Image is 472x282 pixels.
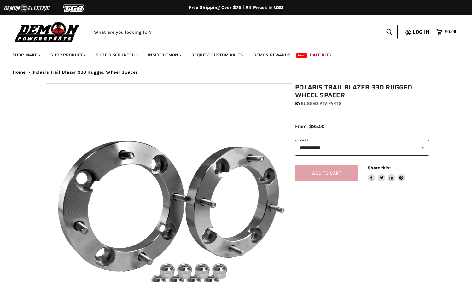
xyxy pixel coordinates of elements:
h1: Polaris Trail Blazer 330 Rugged Wheel Spacer [295,83,429,99]
span: Log in [413,28,429,36]
img: Demon Powersports [13,20,82,43]
a: Shop Product [46,49,90,61]
a: Inside Demon [143,49,185,61]
aside: Share this: [368,165,405,182]
a: Demon Rewards [249,49,295,61]
a: Shop Discounted [91,49,142,61]
span: Share this: [368,165,390,170]
span: From: $95.00 [295,124,324,129]
a: Rugged ATV Parts [301,101,341,106]
span: New! [296,53,307,58]
a: Request Custom Axles [187,49,248,61]
a: Race Kits [305,49,336,61]
div: by [295,100,429,107]
ul: Main menu [8,46,455,61]
a: Log in [410,29,433,35]
input: Search [90,25,381,39]
select: year [295,140,429,155]
button: Search [381,25,398,39]
span: $0.00 [445,29,456,35]
a: Home [13,70,26,75]
a: $0.00 [433,27,459,37]
img: Demon Electric Logo 2 [3,2,50,14]
a: Shop Make [8,49,44,61]
span: Polaris Trail Blazer 330 Rugged Wheel Spacer [33,70,138,75]
form: Product [90,25,398,39]
img: TGB Logo 2 [50,2,98,14]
